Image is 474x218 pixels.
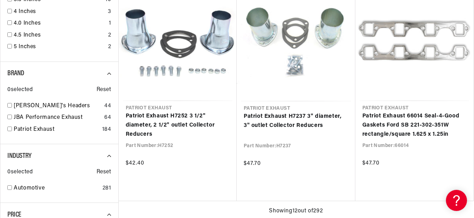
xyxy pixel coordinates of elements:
[14,113,101,122] a: JBA Performance Exhaust
[14,19,106,28] a: 4.0 Inches
[362,112,467,139] a: Patriot Exhaust 66014 Seal-4-Good Gaskets Ford SB 221-302-351W rectangle/square 1.625 x 1.25in
[269,207,323,216] span: Showing 12 out of 292
[126,112,230,139] a: Patriot Exhaust H7252 3 1/2" diameter, 2 1/2" outlet Collector Reducers
[14,102,101,111] a: [PERSON_NAME]'s Headers
[14,31,105,40] a: 4.5 Inches
[97,168,111,177] span: Reset
[7,85,33,95] span: 0 selected
[7,153,32,160] span: Industry
[14,125,99,134] a: Patriot Exhaust
[104,102,111,111] div: 44
[14,184,100,193] a: Automotive
[244,112,348,130] a: Patriot Exhaust H7237 3" diameter, 3" outlet Collector Reducers
[7,70,24,77] span: Brand
[14,7,105,17] a: 4 Inches
[108,43,111,52] div: 2
[108,7,111,17] div: 3
[102,125,111,134] div: 184
[108,31,111,40] div: 2
[109,19,111,28] div: 1
[7,168,33,177] span: 0 selected
[104,113,111,122] div: 64
[14,43,105,52] a: 5 Inches
[97,85,111,95] span: Reset
[103,184,111,193] div: 281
